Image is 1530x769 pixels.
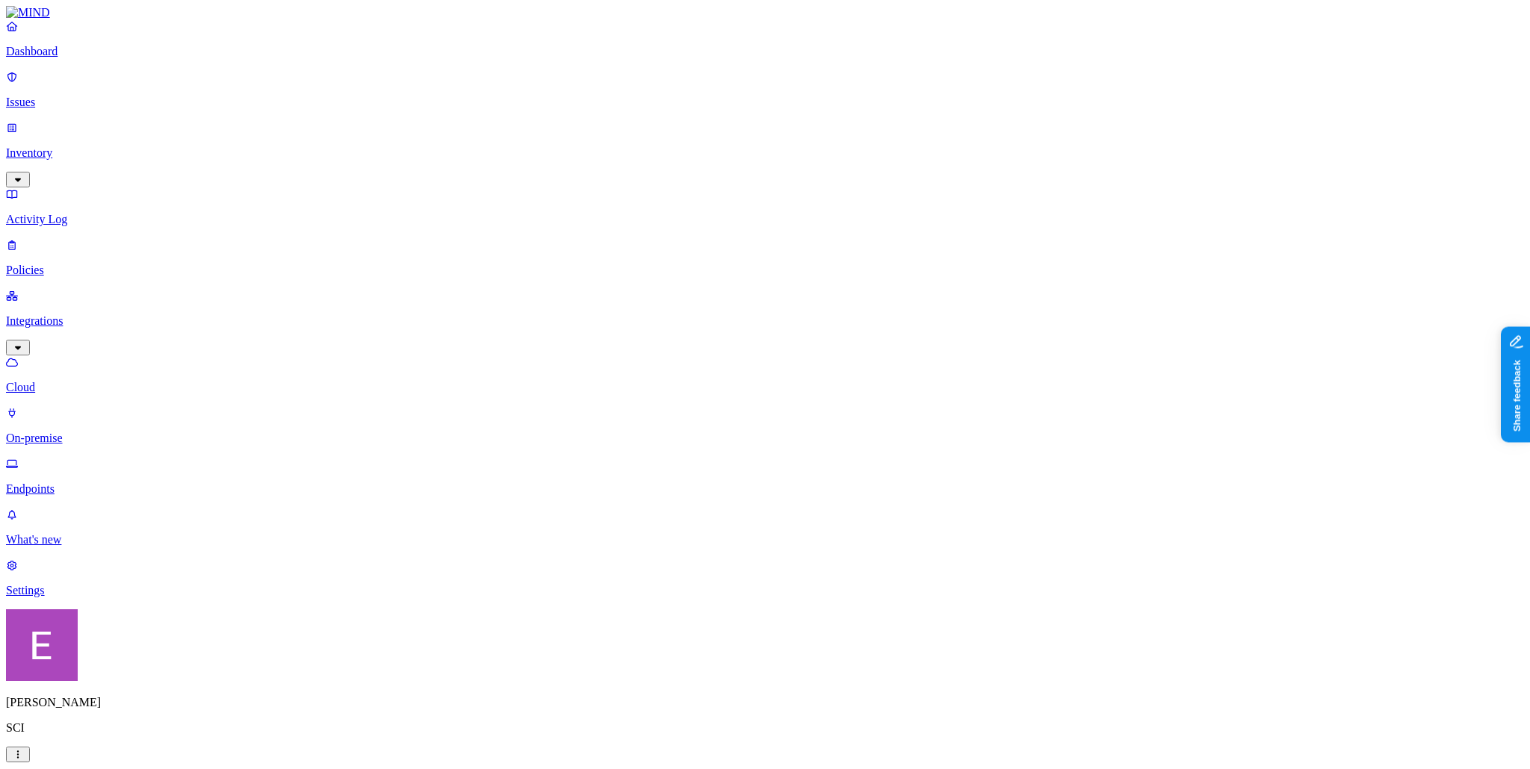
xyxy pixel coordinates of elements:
p: [PERSON_NAME] [6,696,1524,709]
a: Activity Log [6,187,1524,226]
a: Endpoints [6,457,1524,496]
p: Settings [6,584,1524,597]
a: Cloud [6,355,1524,394]
p: Dashboard [6,45,1524,58]
a: Policies [6,238,1524,277]
img: Eran Barak [6,609,78,681]
p: What's new [6,533,1524,547]
p: Activity Log [6,213,1524,226]
p: Cloud [6,381,1524,394]
a: What's new [6,508,1524,547]
a: Inventory [6,121,1524,185]
p: Policies [6,264,1524,277]
a: Dashboard [6,19,1524,58]
a: On-premise [6,406,1524,445]
a: Settings [6,558,1524,597]
p: Endpoints [6,482,1524,496]
p: On-premise [6,432,1524,445]
p: Inventory [6,146,1524,160]
a: Issues [6,70,1524,109]
a: Integrations [6,289,1524,353]
img: MIND [6,6,50,19]
p: Integrations [6,314,1524,328]
a: MIND [6,6,1524,19]
p: SCI [6,721,1524,735]
p: Issues [6,96,1524,109]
